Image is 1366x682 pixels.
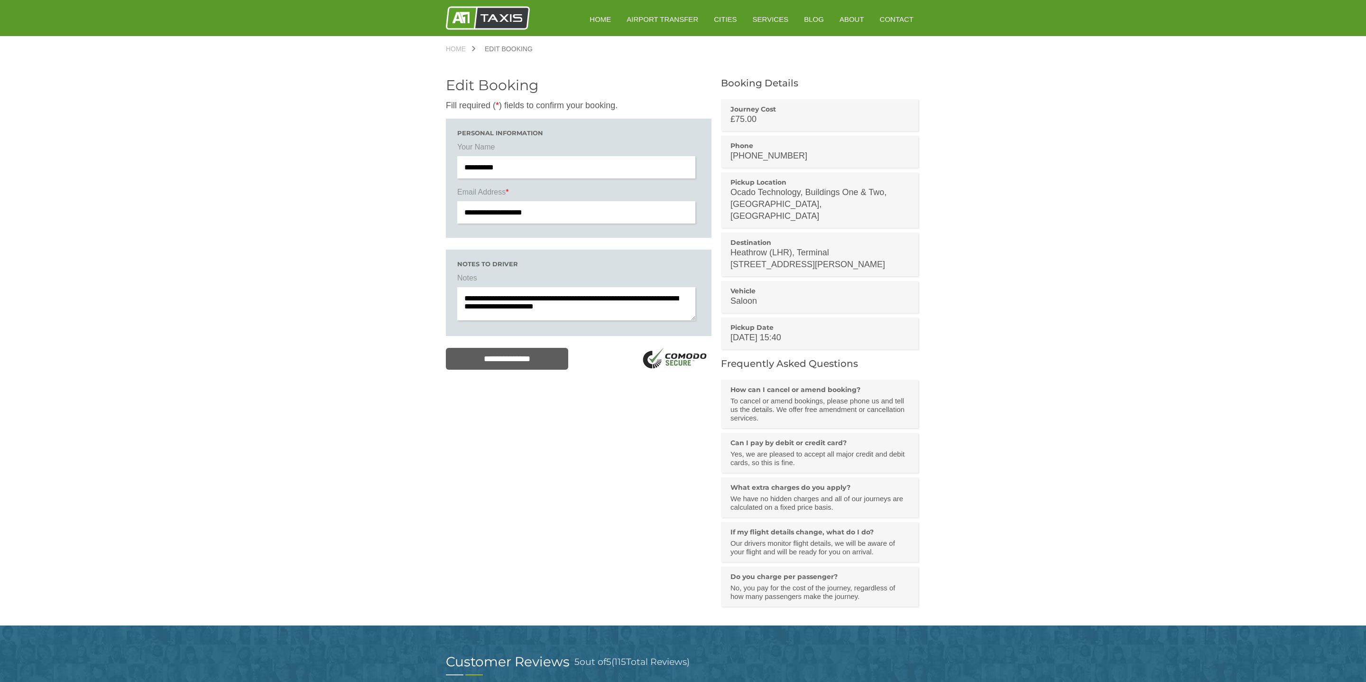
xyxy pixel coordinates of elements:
[746,8,795,31] a: Services
[730,141,909,150] h3: Phone
[730,105,909,113] h3: Journey Cost
[730,187,909,222] p: Ocado Technology, Buildings One & Two, [GEOGRAPHIC_DATA], [GEOGRAPHIC_DATA]
[730,287,909,295] h3: Vehicle
[730,178,909,187] h3: Pickup Location
[606,656,611,667] span: 5
[730,584,909,601] p: No, you pay for the cost of the journey, regardless of how many passengers make the journey.
[730,439,909,447] h3: Can I pay by debit or credit card?
[614,656,626,667] span: 115
[797,8,831,31] a: Blog
[730,385,909,394] h3: How can I cancel or amend booking?
[457,273,700,287] label: Notes
[721,78,920,88] h2: Booking Details
[446,100,711,112] p: Fill required ( ) fields to confirm your booking.
[446,46,475,52] a: Home
[730,150,909,162] p: [PHONE_NUMBER]
[833,8,871,31] a: About
[446,78,711,93] h2: Edit Booking
[730,539,909,556] p: Our drivers monitor flight details, we will be aware of your flight and will be ready for you on ...
[730,528,909,536] h3: If my flight details change, what do I do?
[457,142,700,156] label: Your Name
[457,261,700,267] h3: Notes to driver
[721,359,920,368] h2: Frequently Asked Questions
[446,655,570,668] h2: Customer Reviews
[730,247,909,271] p: Heathrow (LHR), Terminal [STREET_ADDRESS][PERSON_NAME]
[730,323,909,332] h3: Pickup Date
[457,130,700,136] h3: Personal Information
[446,6,530,30] img: A1 Taxis
[730,483,909,492] h3: What extra charges do you apply?
[475,46,542,52] a: Edit Booking
[457,187,700,201] label: Email Address
[639,348,711,371] img: SSL Logo
[730,397,909,422] p: To cancel or amend bookings, please phone us and tell us the details. We offer free amendment or ...
[574,655,690,669] h3: out of ( Total Reviews)
[574,656,580,667] span: 5
[730,495,909,512] p: We have no hidden charges and all of our journeys are calculated on a fixed price basis.
[730,450,909,467] p: Yes, we are pleased to accept all major credit and debit cards, so this is fine.
[873,8,920,31] a: Contact
[620,8,705,31] a: Airport Transfer
[583,8,618,31] a: HOME
[730,572,909,581] h3: Do you charge per passenger?
[730,295,909,307] p: Saloon
[730,113,909,125] p: £75.00
[707,8,743,31] a: Cities
[730,332,909,344] p: [DATE] 15:40
[730,238,909,247] h3: Destination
